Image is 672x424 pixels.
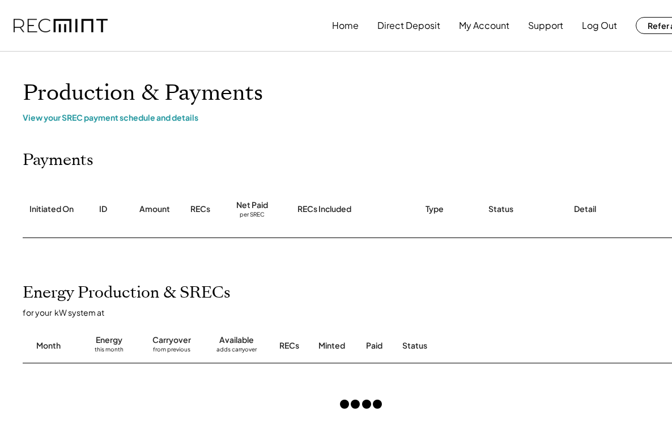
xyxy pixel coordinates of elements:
div: adds carryover [216,346,257,357]
div: Amount [139,203,170,215]
div: RECs [190,203,210,215]
div: Status [402,340,595,351]
button: Home [332,14,359,37]
button: My Account [459,14,509,37]
div: ID [99,203,107,215]
div: Type [426,203,444,215]
div: RECs Included [297,203,351,215]
div: Status [488,203,513,215]
h2: Energy Production & SRECs [23,283,231,303]
div: Minted [318,340,345,351]
div: from previous [153,346,190,357]
div: Initiated On [29,203,74,215]
div: Energy [96,334,122,346]
img: recmint-logotype%403x.png [14,19,108,33]
div: RECs [279,340,299,351]
div: Paid [366,340,382,351]
div: Available [219,334,254,346]
button: Direct Deposit [377,14,440,37]
div: Carryover [152,334,191,346]
div: Detail [574,203,596,215]
div: Month [36,340,61,351]
h2: Payments [23,151,93,170]
button: Support [528,14,563,37]
div: this month [95,346,124,357]
button: Log Out [582,14,617,37]
div: per SREC [240,211,265,219]
div: Net Paid [236,200,268,211]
